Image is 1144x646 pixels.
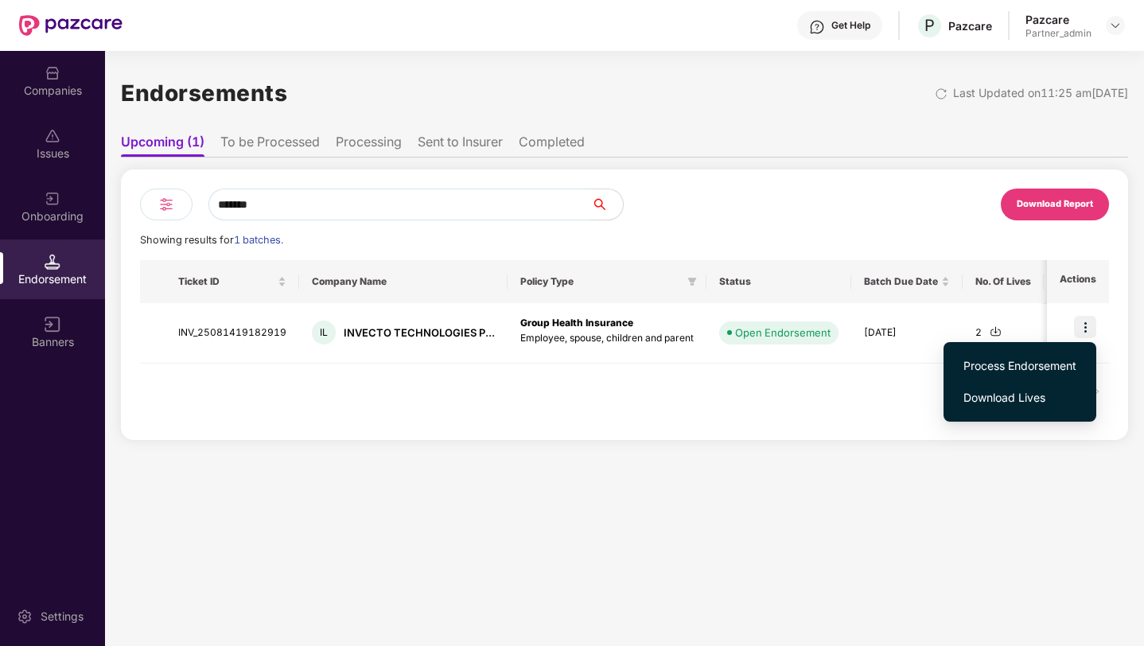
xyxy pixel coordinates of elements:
[140,234,283,246] span: Showing results for
[953,84,1128,102] div: Last Updated on 11:25 am[DATE]
[963,260,1044,303] th: No. Of Lives
[336,134,402,157] li: Processing
[157,195,176,214] img: svg+xml;base64,PHN2ZyB4bWxucz0iaHR0cDovL3d3dy53My5vcmcvMjAwMC9zdmciIHdpZHRoPSIyNCIgaGVpZ2h0PSIyNC...
[851,303,963,364] td: [DATE]
[1074,316,1096,338] img: icon
[36,609,88,625] div: Settings
[45,317,60,333] img: svg+xml;base64,PHN2ZyB3aWR0aD0iMTYiIGhlaWdodD0iMTYiIHZpZXdCb3g9IjAgMCAxNiAxNiIgZmlsbD0ibm9uZSIgeG...
[735,325,831,341] div: Open Endorsement
[121,134,204,157] li: Upcoming (1)
[121,76,287,111] h1: Endorsements
[418,134,503,157] li: Sent to Insurer
[17,609,33,625] img: svg+xml;base64,PHN2ZyBpZD0iU2V0dGluZy0yMHgyMCIgeG1sbnM9Imh0dHA6Ly93d3cudzMub3JnLzIwMDAvc3ZnIiB3aW...
[220,134,320,157] li: To be Processed
[1084,379,1109,405] button: right
[948,18,992,33] div: Pazcare
[1047,260,1109,303] th: Actions
[809,19,825,35] img: svg+xml;base64,PHN2ZyBpZD0iSGVscC0zMngzMiIgeG1sbnM9Imh0dHA6Ly93d3cudzMub3JnLzIwMDAvc3ZnIiB3aWR0aD...
[234,234,283,246] span: 1 batches.
[924,16,935,35] span: P
[1025,27,1091,40] div: Partner_admin
[1091,387,1101,396] span: right
[19,15,123,36] img: New Pazcare Logo
[935,88,947,100] img: svg+xml;base64,PHN2ZyBpZD0iUmVsb2FkLTMyeDMyIiB4bWxucz0iaHR0cDovL3d3dy53My5vcmcvMjAwMC9zdmciIHdpZH...
[963,357,1076,375] span: Process Endorsement
[312,321,336,344] div: IL
[520,275,681,288] span: Policy Type
[851,260,963,303] th: Batch Due Date
[165,303,299,364] td: INV_25081419182919
[519,134,585,157] li: Completed
[344,325,495,341] div: INVECTO TECHNOLOGIES P...
[1109,19,1122,32] img: svg+xml;base64,PHN2ZyBpZD0iRHJvcGRvd24tMzJ4MzIiIHhtbG5zPSJodHRwOi8vd3d3LnczLm9yZy8yMDAwL3N2ZyIgd2...
[590,189,624,220] button: search
[178,275,274,288] span: Ticket ID
[706,260,851,303] th: Status
[687,277,697,286] span: filter
[45,254,60,270] img: svg+xml;base64,PHN2ZyB3aWR0aD0iMTQuNSIgaGVpZ2h0PSIxNC41IiB2aWV3Qm94PSIwIDAgMTYgMTYiIGZpbGw9Im5vbm...
[45,128,60,144] img: svg+xml;base64,PHN2ZyBpZD0iSXNzdWVzX2Rpc2FibGVkIiB4bWxucz0iaHR0cDovL3d3dy53My5vcmcvMjAwMC9zdmciIH...
[590,198,623,211] span: search
[1084,379,1109,405] li: Next Page
[1017,197,1093,212] div: Download Report
[1025,12,1091,27] div: Pazcare
[963,389,1076,407] span: Download Lives
[299,260,508,303] th: Company Name
[45,65,60,81] img: svg+xml;base64,PHN2ZyBpZD0iQ29tcGFuaWVzIiB4bWxucz0iaHR0cDovL3d3dy53My5vcmcvMjAwMC9zdmciIHdpZHRoPS...
[864,275,938,288] span: Batch Due Date
[684,272,700,291] span: filter
[520,317,633,329] b: Group Health Insurance
[990,325,1002,337] img: svg+xml;base64,PHN2ZyBpZD0iRG93bmxvYWQtMjR4MjQiIHhtbG5zPSJodHRwOi8vd3d3LnczLm9yZy8yMDAwL3N2ZyIgd2...
[831,19,870,32] div: Get Help
[975,325,1031,341] div: 2
[45,191,60,207] img: svg+xml;base64,PHN2ZyB3aWR0aD0iMjAiIGhlaWdodD0iMjAiIHZpZXdCb3g9IjAgMCAyMCAyMCIgZmlsbD0ibm9uZSIgeG...
[165,260,299,303] th: Ticket ID
[520,331,694,346] p: Employee, spouse, children and parent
